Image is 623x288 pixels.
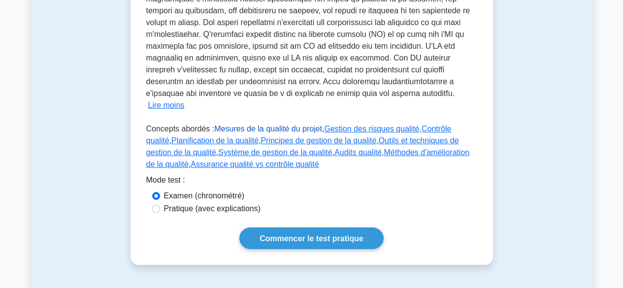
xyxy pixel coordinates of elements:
[261,136,377,145] a: Principes de gestion de la qualité
[216,148,218,157] font: ,
[146,176,185,184] font: Mode test :
[239,227,384,249] a: Commencer le test pratique
[322,125,324,133] font: ,
[376,136,378,145] font: ,
[171,136,259,145] a: Planification de la qualité
[259,136,261,145] font: ,
[148,99,185,111] button: Lire moins
[164,192,245,200] font: Examen (chronométré)
[260,234,363,243] font: Commencer le test pratique
[164,204,261,213] font: Pratique (avec explications)
[382,148,384,157] font: ,
[148,101,185,109] font: Lire moins
[218,148,332,157] a: Système de gestion de la qualité
[189,160,191,168] font: ,
[420,125,422,133] font: ,
[325,125,420,133] a: Gestion des risques qualité
[146,125,215,133] font: Concepts abordés :
[146,125,452,145] a: Contrôle qualité
[332,148,334,157] font: ,
[169,136,171,145] font: ,
[214,125,322,133] a: Mesures de la qualité du projet
[191,160,319,168] a: Assurance qualité vs contrôle qualité
[334,148,382,157] a: Audits qualité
